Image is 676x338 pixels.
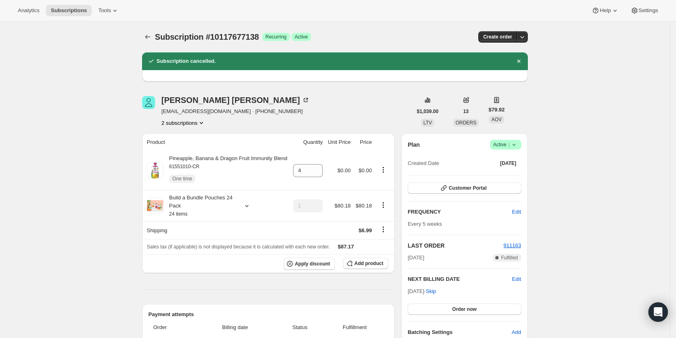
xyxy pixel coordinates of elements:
[291,133,325,151] th: Quantity
[359,167,372,173] span: $0.00
[51,7,87,14] span: Subscriptions
[163,194,236,218] div: Build a Bundle Pouches 24 Pack
[98,7,111,14] span: Tools
[417,108,438,115] span: $1,039.00
[600,7,611,14] span: Help
[377,165,390,174] button: Product actions
[408,288,436,294] span: [DATE] ·
[449,185,486,191] span: Customer Portal
[337,167,351,173] span: $0.00
[456,120,476,126] span: ORDERS
[452,306,477,312] span: Order now
[295,261,330,267] span: Apply discount
[408,254,424,262] span: [DATE]
[157,57,216,65] h2: Subscription cancelled.
[495,158,521,169] button: [DATE]
[279,323,321,332] span: Status
[408,242,503,250] h2: LAST ORDER
[421,285,441,298] button: Skip
[501,255,518,261] span: Fulfilled
[163,154,287,187] div: Pineapple, Banana & Dragon Fruit Immunity Blend
[408,182,521,194] button: Customer Portal
[377,201,390,210] button: Product actions
[412,106,443,117] button: $1,039.00
[266,34,287,40] span: Recurring
[512,275,521,283] button: Edit
[639,7,658,14] span: Settings
[46,5,92,16] button: Subscriptions
[648,302,668,322] div: Open Intercom Messenger
[512,328,521,336] span: Add
[335,203,351,209] span: $80.18
[408,328,512,336] h6: Batching Settings
[283,258,335,270] button: Apply discount
[173,175,192,182] span: One time
[408,275,512,283] h2: NEXT BILLING DATE
[162,119,206,127] button: Product actions
[356,203,372,209] span: $80.18
[503,242,521,248] a: 911163
[343,258,388,269] button: Add product
[93,5,124,16] button: Tools
[491,117,501,122] span: AOV
[426,287,436,295] span: Skip
[508,141,510,148] span: |
[458,106,473,117] button: 13
[338,244,354,250] span: $87.17
[169,164,200,169] small: 61551010-CR
[493,141,518,149] span: Active
[423,120,432,126] span: LTV
[149,319,194,336] th: Order
[142,31,153,43] button: Subscriptions
[162,107,310,116] span: [EMAIL_ADDRESS][DOMAIN_NAME] · [PHONE_NUMBER]
[500,160,516,167] span: [DATE]
[142,96,155,109] span: Rafael Garibay
[18,7,39,14] span: Analytics
[587,5,624,16] button: Help
[359,227,372,233] span: $6.99
[196,323,274,332] span: Billing date
[13,5,44,16] button: Analytics
[326,323,383,332] span: Fulfillment
[513,56,525,67] button: Dismiss notification
[325,133,353,151] th: Unit Price
[142,221,291,239] th: Shipping
[142,133,291,151] th: Product
[353,133,374,151] th: Price
[408,304,521,315] button: Order now
[408,159,439,167] span: Created Date
[147,163,163,179] img: product img
[503,242,521,250] button: 911163
[483,34,512,40] span: Create order
[488,106,505,114] span: $79.92
[155,32,259,41] span: Subscription #10117677138
[408,221,442,227] span: Every 5 weeks
[507,205,526,218] button: Edit
[626,5,663,16] button: Settings
[162,96,310,104] div: [PERSON_NAME] [PERSON_NAME]
[354,260,383,267] span: Add product
[377,225,390,234] button: Shipping actions
[463,108,469,115] span: 13
[169,211,188,217] small: 24 items
[478,31,517,43] button: Create order
[149,310,389,319] h2: Payment attempts
[512,208,521,216] span: Edit
[408,141,420,149] h2: Plan
[408,208,512,216] h2: FREQUENCY
[147,244,330,250] span: Sales tax (if applicable) is not displayed because it is calculated with each new order.
[295,34,308,40] span: Active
